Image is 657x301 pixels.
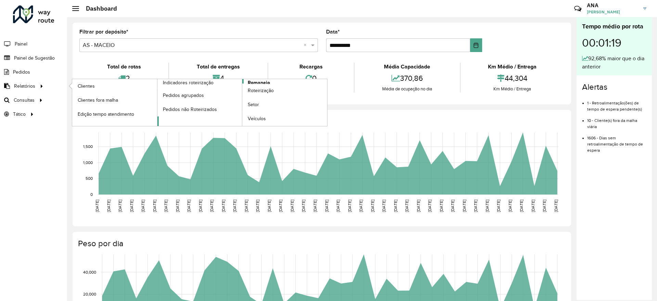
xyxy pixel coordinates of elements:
a: Setor [242,98,327,112]
text: [DATE] [221,200,226,212]
span: [PERSON_NAME] [587,9,638,15]
div: Km Médio / Entrega [462,86,563,92]
text: 20,000 [83,292,96,296]
div: Total de rotas [81,63,167,71]
div: 92,68% maior que o dia anterior [582,54,646,71]
h4: Peso por dia [78,239,564,249]
a: Roteirização [242,84,327,98]
h2: Dashboard [79,5,117,12]
text: 1,000 [83,160,93,165]
a: Clientes [72,79,157,93]
text: [DATE] [508,200,512,212]
text: [DATE] [129,200,134,212]
text: [DATE] [232,200,237,212]
text: [DATE] [278,200,283,212]
text: [DATE] [473,200,478,212]
span: Clientes fora malha [78,97,118,104]
span: Painel de Sugestão [14,54,55,62]
div: 00:01:19 [582,31,646,54]
a: Edição tempo atendimento [72,107,157,121]
li: 10 - Cliente(s) fora da malha viária [587,112,646,130]
span: Indicadores roteirização [163,79,214,86]
span: Romaneio [248,79,270,86]
span: Edição tempo atendimento [78,111,134,118]
text: [DATE] [531,200,535,212]
h3: ANA [587,2,638,9]
li: 1 - Retroalimentação(ões) de tempo de espera pendente(s) [587,95,646,112]
text: 0 [90,192,93,197]
label: Data [326,28,340,36]
text: [DATE] [118,200,122,212]
text: [DATE] [301,200,306,212]
text: [DATE] [370,200,375,212]
div: Total de entregas [171,63,266,71]
a: Indicadores roteirização [72,79,242,126]
text: [DATE] [152,200,157,212]
text: [DATE] [347,200,352,212]
text: [DATE] [416,200,421,212]
a: Romaneio [157,79,327,126]
span: Clientes [78,83,95,90]
a: Pedidos não Roteirizados [157,102,242,116]
text: [DATE] [542,200,546,212]
span: Setor [248,101,259,108]
span: Painel [15,40,27,48]
text: 500 [86,176,93,181]
text: [DATE] [186,200,191,212]
a: Contato Rápido [570,1,585,16]
text: [DATE] [382,200,386,212]
text: 40,000 [83,270,96,274]
a: Veículos [242,112,327,126]
span: Clear all [304,41,309,49]
div: Km Médio / Entrega [462,63,563,71]
span: Veículos [248,115,266,122]
div: 0 [270,71,352,86]
a: Clientes fora malha [72,93,157,107]
div: 2 [81,71,167,86]
text: [DATE] [519,200,524,212]
text: [DATE] [255,200,260,212]
text: [DATE] [427,200,432,212]
text: [DATE] [267,200,271,212]
li: 1606 - Dias sem retroalimentação de tempo de espera [587,130,646,153]
a: Pedidos agrupados [157,88,242,102]
text: 1,500 [83,144,93,149]
span: Relatórios [14,83,35,90]
div: Recargas [270,63,352,71]
text: [DATE] [324,200,329,212]
span: Pedidos não Roteirizados [163,106,217,113]
text: [DATE] [404,200,409,212]
text: [DATE] [439,200,443,212]
div: Média Capacidade [356,63,458,71]
label: Filtrar por depósito [79,28,128,36]
text: [DATE] [336,200,340,212]
div: 370,86 [356,71,458,86]
span: Consultas [14,97,35,104]
span: Pedidos agrupados [163,92,204,99]
text: [DATE] [393,200,398,212]
text: [DATE] [359,200,363,212]
text: [DATE] [209,200,214,212]
text: [DATE] [95,200,99,212]
text: [DATE] [290,200,294,212]
button: Choose Date [470,38,482,52]
text: [DATE] [462,200,466,212]
text: [DATE] [485,200,489,212]
text: [DATE] [496,200,501,212]
text: [DATE] [175,200,180,212]
div: Tempo médio por rota [582,22,646,31]
span: Roteirização [248,87,274,94]
span: Tático [13,111,26,118]
text: [DATE] [554,200,558,212]
div: 4 [171,71,266,86]
text: [DATE] [141,200,145,212]
text: [DATE] [450,200,455,212]
text: [DATE] [198,200,203,212]
div: Média de ocupação no dia [356,86,458,92]
text: [DATE] [313,200,317,212]
div: 44,304 [462,71,563,86]
text: [DATE] [164,200,168,212]
span: Pedidos [13,68,30,76]
h4: Alertas [582,82,646,92]
text: [DATE] [244,200,248,212]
